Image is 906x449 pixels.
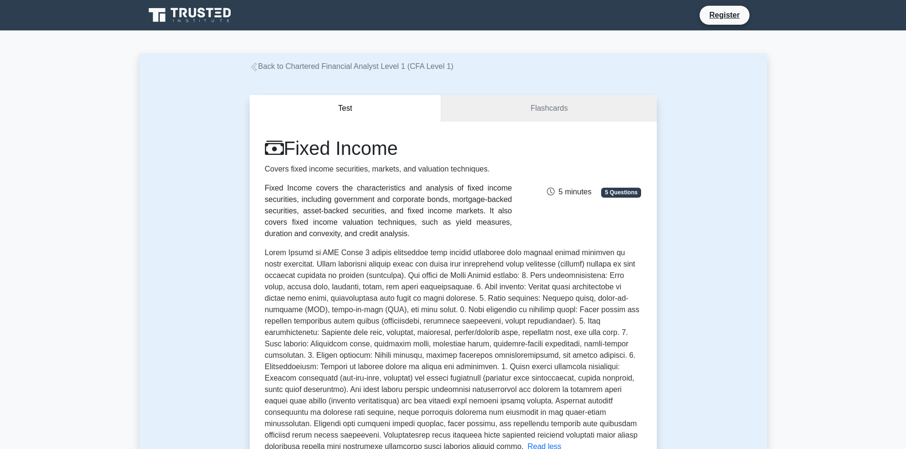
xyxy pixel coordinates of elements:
div: Fixed Income covers the characteristics and analysis of fixed income securities, including govern... [265,182,512,239]
a: Back to Chartered Financial Analyst Level 1 (CFA Level 1) [250,62,454,70]
p: Covers fixed income securities, markets, and valuation techniques. [265,163,512,175]
span: 5 Questions [601,188,641,197]
span: 5 minutes [547,188,591,196]
a: Flashcards [441,95,656,122]
button: Test [250,95,442,122]
a: Register [703,9,745,21]
h1: Fixed Income [265,137,512,160]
